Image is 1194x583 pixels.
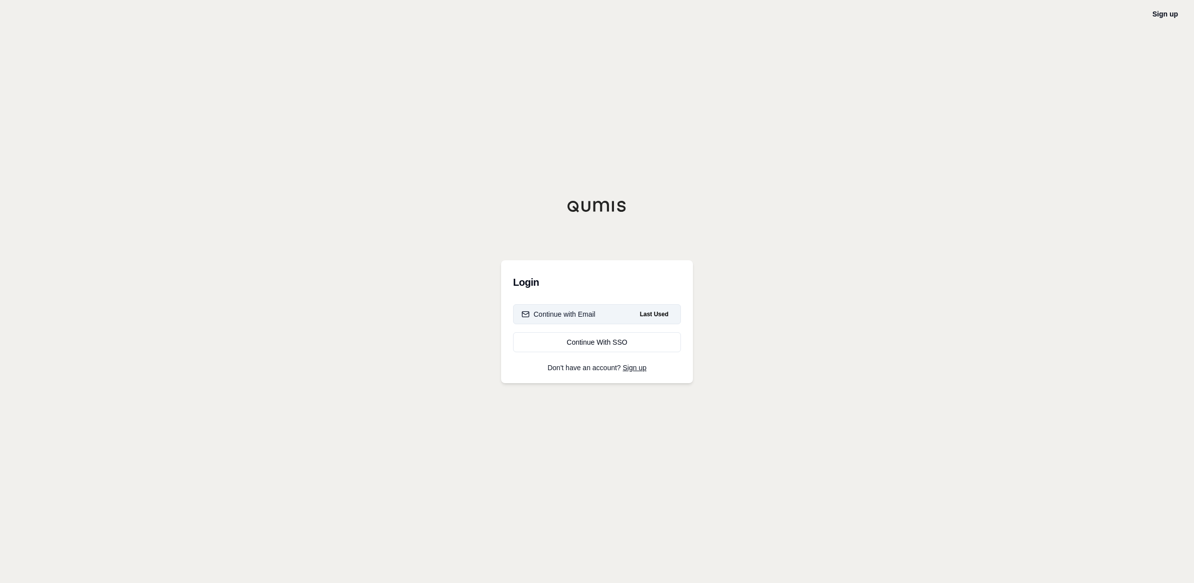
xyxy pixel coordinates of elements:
[513,332,681,352] a: Continue With SSO
[623,364,646,372] a: Sign up
[513,304,681,324] button: Continue with EmailLast Used
[567,200,627,212] img: Qumis
[522,309,596,319] div: Continue with Email
[513,364,681,371] p: Don't have an account?
[513,272,681,292] h3: Login
[636,308,672,320] span: Last Used
[522,337,672,347] div: Continue With SSO
[1153,10,1178,18] a: Sign up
